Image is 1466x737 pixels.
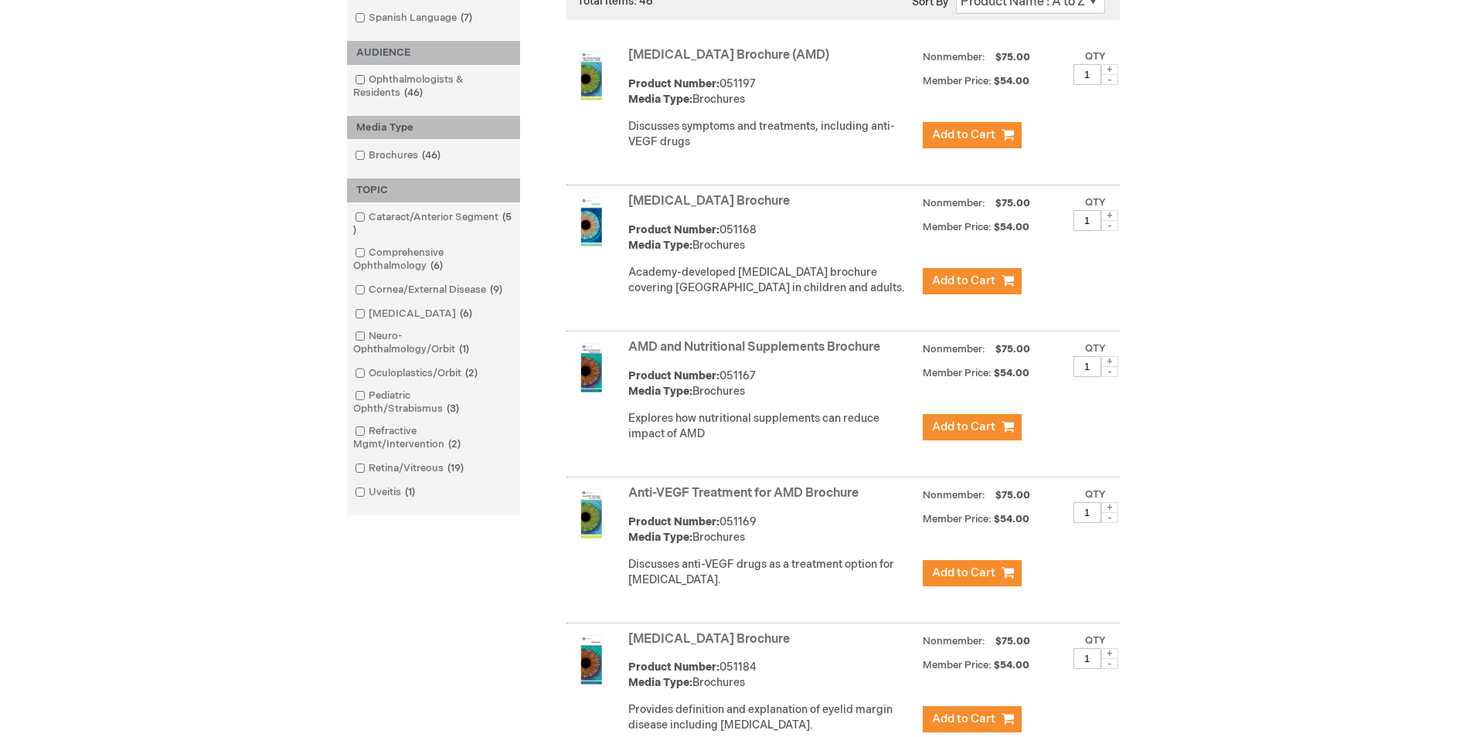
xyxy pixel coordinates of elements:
[932,565,995,580] span: Add to Cart
[923,367,992,379] strong: Member Price:
[628,194,790,209] a: [MEDICAL_DATA] Brochure
[1073,64,1101,85] input: Qty
[351,11,478,25] a: Spanish Language7
[628,369,719,382] strong: Product Number:
[993,197,1032,209] span: $75.00
[932,273,995,288] span: Add to Cart
[347,178,520,202] div: TOPIC
[932,127,995,142] span: Add to Cart
[351,366,484,381] a: Oculoplastics/Orbit2
[923,75,992,87] strong: Member Price:
[994,367,1032,379] span: $54.00
[628,515,719,528] strong: Product Number:
[1085,50,1106,63] label: Qty
[923,486,985,505] strong: Nonmember:
[1073,210,1101,231] input: Qty
[923,194,985,213] strong: Nonmember:
[628,93,692,106] strong: Media Type:
[351,461,470,476] a: Retina/Vitreous19
[351,485,421,500] a: Uveitis1
[1085,342,1106,355] label: Qty
[456,307,476,320] span: 6
[628,77,719,90] strong: Product Number:
[923,48,985,67] strong: Nonmember:
[994,221,1032,233] span: $54.00
[628,385,692,398] strong: Media Type:
[628,411,915,442] p: Explores how nutritional supplements can reduce impact of AMD
[566,197,616,246] img: Amblyopia Brochure
[455,343,473,355] span: 1
[993,51,1032,63] span: $75.00
[351,329,516,357] a: Neuro-Ophthalmology/Orbit1
[923,268,1022,294] button: Add to Cart
[351,246,516,273] a: Comprehensive Ophthalmology6
[923,706,1022,732] button: Add to Cart
[628,222,915,253] div: 051168 Brochures
[1073,502,1101,523] input: Qty
[351,73,516,100] a: Ophthalmologists & Residents46
[923,340,985,359] strong: Nonmember:
[628,48,829,63] a: [MEDICAL_DATA] Brochure (AMD)
[1085,488,1106,501] label: Qty
[444,438,464,450] span: 2
[628,515,915,545] div: 051169 Brochures
[351,424,516,452] a: Refractive Mgmt/Intervention2
[628,632,790,647] a: [MEDICAL_DATA] Brochure
[566,635,616,684] img: Blepharitis Brochure
[353,211,512,236] span: 5
[457,12,476,24] span: 7
[351,389,516,416] a: Pediatric Ophth/Strabismus3
[418,149,444,161] span: 46
[628,531,692,544] strong: Media Type:
[351,210,516,238] a: Cataract/Anterior Segment5
[923,632,985,651] strong: Nonmember:
[347,41,520,65] div: AUDIENCE
[1073,648,1101,669] input: Qty
[628,368,915,399] div: 051167 Brochures
[994,659,1032,671] span: $54.00
[1085,196,1106,209] label: Qty
[1085,634,1106,647] label: Qty
[628,265,915,296] p: Academy-developed [MEDICAL_DATA] brochure covering [GEOGRAPHIC_DATA] in children and adults.
[628,119,915,150] p: Discusses symptoms and treatments, including anti-VEGF drugs
[628,76,915,107] div: 051197 Brochures
[628,223,719,236] strong: Product Number:
[994,75,1032,87] span: $54.00
[443,402,463,415] span: 3
[628,676,692,689] strong: Media Type:
[923,659,992,671] strong: Member Price:
[400,87,427,99] span: 46
[566,489,616,538] img: Anti-VEGF Treatment for AMD Brochure
[628,557,915,588] div: Discusses anti-VEGF drugs as a treatment option for [MEDICAL_DATA].
[401,486,419,498] span: 1
[351,148,447,163] a: Brochures46
[993,343,1032,355] span: $75.00
[351,307,478,321] a: [MEDICAL_DATA]6
[923,513,992,525] strong: Member Price:
[427,260,447,272] span: 6
[923,414,1022,440] button: Add to Cart
[1073,356,1101,377] input: Qty
[347,116,520,140] div: Media Type
[932,712,995,726] span: Add to Cart
[628,661,719,674] strong: Product Number:
[566,51,616,100] img: Age-Related Macular Degeneration Brochure (AMD)
[923,560,1022,586] button: Add to Cart
[628,660,915,691] div: 051184 Brochures
[444,462,468,474] span: 19
[923,221,992,233] strong: Member Price:
[566,343,616,392] img: AMD and Nutritional Supplements Brochure
[993,489,1032,501] span: $75.00
[993,635,1032,647] span: $75.00
[628,239,692,252] strong: Media Type:
[628,340,880,355] a: AMD and Nutritional Supplements Brochure
[932,419,995,434] span: Add to Cart
[461,367,481,379] span: 2
[628,702,915,733] div: Provides definition and explanation of eyelid margin disease including [MEDICAL_DATA].
[351,283,509,297] a: Cornea/External Disease9
[923,122,1022,148] button: Add to Cart
[994,513,1032,525] span: $54.00
[628,486,859,501] a: Anti-VEGF Treatment for AMD Brochure
[486,284,506,296] span: 9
